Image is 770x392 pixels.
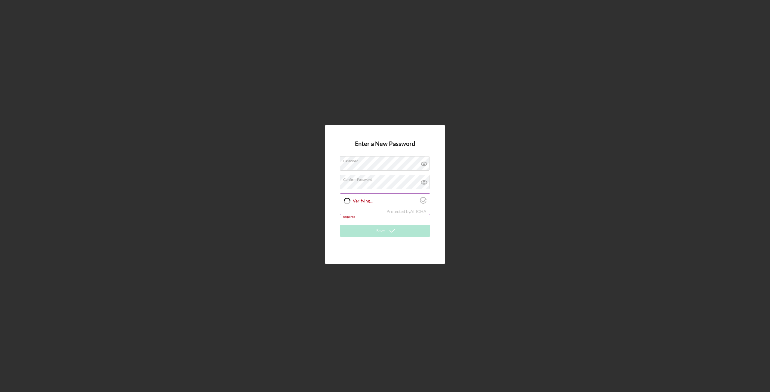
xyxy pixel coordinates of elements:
button: Save [340,225,430,237]
div: Protected by [387,209,427,214]
a: Visit Altcha.org [410,209,427,214]
label: Confirm Password [343,175,430,182]
div: Required [340,215,430,219]
label: Password [343,156,430,163]
a: Visit Altcha.org [420,199,427,205]
div: Save [376,225,385,237]
label: Verifying... [353,199,418,203]
h4: Enter a New Password [355,140,415,156]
